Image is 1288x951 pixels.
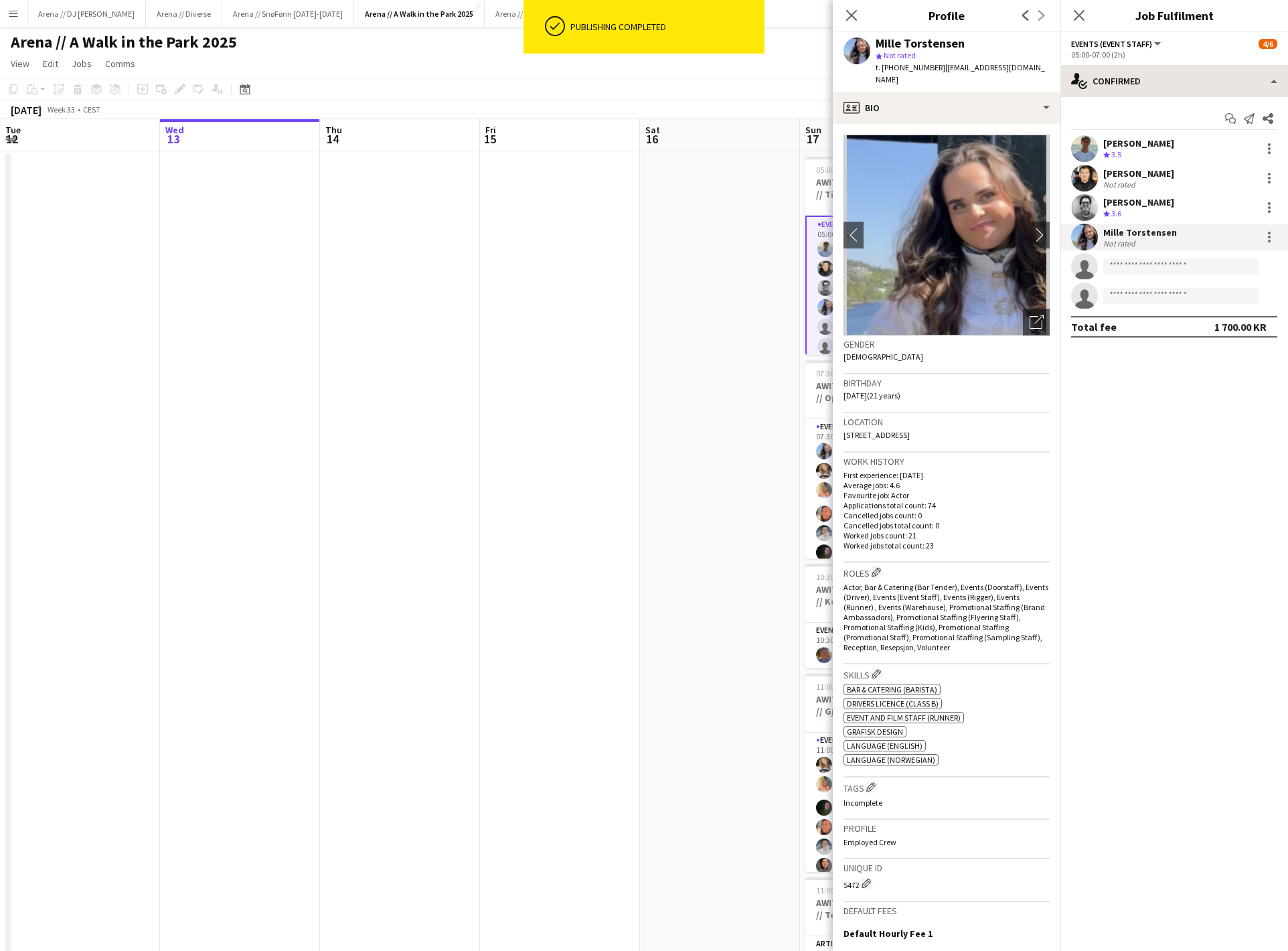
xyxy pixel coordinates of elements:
[1111,149,1121,159] span: 3.5
[847,755,935,765] span: Language (Norwegian)
[843,390,900,400] span: [DATE] (21 years)
[833,92,1060,124] div: Bio
[805,380,955,404] h3: AWITP // [GEOGRAPHIC_DATA] // Opprigg
[165,124,184,136] span: Wed
[72,58,92,70] span: Jobs
[843,480,1050,490] p: Average jobs: 4.6
[66,55,97,72] a: Jobs
[5,55,35,72] a: View
[105,58,135,70] span: Comms
[847,684,937,694] span: Bar & Catering (Barista)
[843,822,1050,834] h3: Profile
[645,124,660,136] span: Sat
[1071,39,1163,49] button: Events (Event Staff)
[1071,50,1277,60] div: 05:00-07:00 (2h)
[11,103,42,117] div: [DATE]
[11,58,29,70] span: View
[843,530,1050,540] p: Worked jobs count: 21
[805,157,955,355] app-job-card: 05:00-07:00 (2h)4/6AWITP// [GEOGRAPHIC_DATA] // Tidlig opprigg1 RoleEvents (Event Staff)1I2A4/605...
[1060,65,1288,97] div: Confirmed
[816,165,870,175] span: 05:00-07:00 (2h)
[11,32,237,52] h1: Arena // A Walk in the Park 2025
[843,490,1050,500] p: Favourite job: Actor
[816,682,886,692] span: 11:00-15:30 (4h30m)
[485,1,544,27] button: Arena // ---
[843,582,1048,652] span: Actor, Bar & Catering (Bar Tender), Events (Doorstaff), Events (Driver), Events (Event Staff), Ev...
[1214,320,1267,334] div: 1 700.00 KR
[805,564,955,668] app-job-card: 10:30-17:30 (7h)1/1AWITP // [GEOGRAPHIC_DATA] // Konferansier1 RoleEvents (Event Staff)1/110:30-1...
[805,124,821,136] span: Sun
[37,55,64,72] a: Edit
[884,50,916,60] span: Not rated
[325,124,342,136] span: Thu
[805,897,955,921] h3: AWITP // [GEOGRAPHIC_DATA] // Team DJ [PERSON_NAME]
[816,885,886,895] span: 11:00-15:30 (4h30m)
[1259,39,1277,49] span: 4/6
[843,667,1050,681] h3: Skills
[805,693,955,717] h3: AWITP // [GEOGRAPHIC_DATA] // Gjennomføring
[805,419,955,788] app-card-role: Events (Event Staff)17/1707:30-11:00 (3h30m)Mille Torstensen[PERSON_NAME] Mo[PERSON_NAME] [PERSON...
[843,135,1050,336] img: Crew avatar or photo
[1103,196,1174,208] div: [PERSON_NAME]
[27,1,146,27] button: Arena // DJ [PERSON_NAME]
[3,131,21,147] span: 12
[485,124,496,136] span: Fri
[843,338,1050,350] h3: Gender
[847,727,903,737] span: Grafisk design
[222,1,354,27] button: Arena // SnøFønn [DATE]-[DATE]
[876,38,965,50] div: Mille Torstensen
[843,352,923,362] span: [DEMOGRAPHIC_DATA]
[83,104,100,115] div: CEST
[483,131,496,147] span: 15
[847,699,939,709] span: Drivers Licence (Class B)
[843,540,1050,551] p: Worked jobs total count: 23
[805,674,955,872] app-job-card: 11:00-15:30 (4h30m)20/20AWITP // [GEOGRAPHIC_DATA] // Gjennomføring1 RoleEvents (Event Staff)20/2...
[876,62,1045,84] span: | [EMAIL_ADDRESS][DOMAIN_NAME]
[146,1,222,27] button: Arena // Diverse
[805,623,955,668] app-card-role: Events (Event Staff)1/110:30-17:30 (7h)[PERSON_NAME]
[323,131,342,147] span: 14
[1103,179,1138,190] div: Not rated
[816,368,886,378] span: 07:30-11:00 (3h30m)
[843,798,1050,808] p: Incomplete
[805,360,955,559] app-job-card: 07:30-11:00 (3h30m)17/17AWITP // [GEOGRAPHIC_DATA] // Opprigg1 RoleEvents (Event Staff)17/1707:30...
[1071,39,1152,49] span: Events (Event Staff)
[1023,309,1050,336] div: Open photos pop-in
[570,21,759,33] div: Publishing completed
[833,7,1060,24] h3: Profile
[1103,238,1138,248] div: Not rated
[643,131,660,147] span: 16
[1103,226,1177,238] div: Mille Torstensen
[843,520,1050,530] p: Cancelled jobs total count: 0
[847,741,922,751] span: Language (English)
[843,565,1050,579] h3: Roles
[843,837,1050,847] p: Employed Crew
[843,377,1050,389] h3: Birthday
[843,905,1050,917] h3: Default fees
[876,62,945,72] span: t. [PHONE_NUMBER]
[816,572,870,582] span: 10:30-17:30 (7h)
[43,58,58,70] span: Edit
[100,55,141,72] a: Comms
[1060,7,1288,24] h3: Job Fulfilment
[843,455,1050,467] h3: Work history
[843,862,1050,874] h3: Unique ID
[843,780,1050,794] h3: Tags
[843,928,933,940] h3: Default Hourly Fee 1
[354,1,485,27] button: Arena // A Walk in the Park 2025
[44,104,78,115] span: Week 33
[805,176,955,200] h3: AWITP// [GEOGRAPHIC_DATA] // Tidlig opprigg
[1103,167,1174,179] div: [PERSON_NAME]
[843,470,1050,480] p: First experience: [DATE]
[803,131,821,147] span: 17
[5,124,21,136] span: Tue
[805,583,955,607] h3: AWITP // [GEOGRAPHIC_DATA] // Konferansier
[1111,208,1121,218] span: 3.6
[805,216,955,361] app-card-role: Events (Event Staff)1I2A4/605:00-07:00 (2h)[PERSON_NAME][PERSON_NAME][PERSON_NAME]Mille Torstensen
[843,877,1050,890] div: 5472
[847,713,961,723] span: Event and Film Staff (Runner)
